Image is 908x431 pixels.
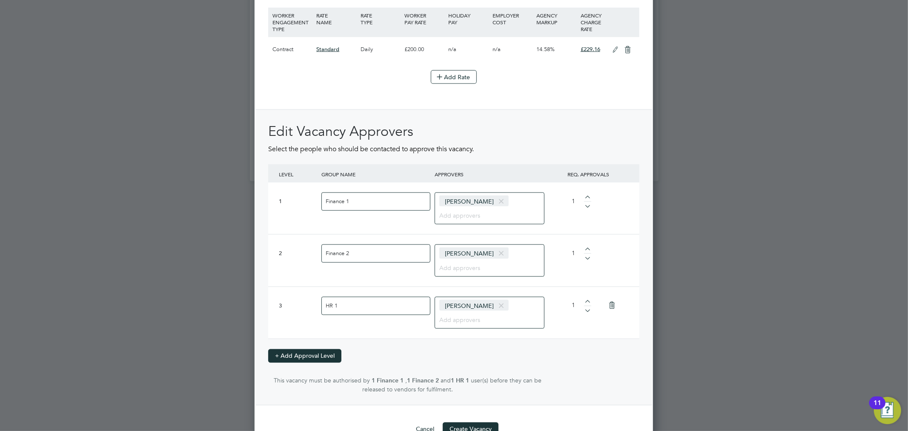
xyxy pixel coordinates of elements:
div: EMPLOYER COST [490,8,534,30]
strong: 1 Finance 1 [372,377,404,385]
div: LEVEL [277,164,319,184]
span: Standard [316,46,339,53]
h2: Edit Vacancy Approvers [268,123,639,141]
span: Select the people who should be contacted to approve this vacancy. [268,145,474,153]
div: 2 [279,250,317,257]
span: This vacancy must be authorised by [274,377,370,385]
span: 14.58% [536,46,555,53]
input: Add approvers [439,210,493,221]
span: n/a [493,46,501,53]
input: Add approvers [439,262,493,273]
div: RATE NAME [314,8,358,30]
span: [PERSON_NAME] [439,300,509,311]
strong: 1 Finance 2 [407,377,439,385]
div: 1 [279,198,317,205]
input: Add approvers [439,314,493,325]
div: WORKER ENGAGEMENT TYPE [270,8,314,37]
div: APPROVERS [433,164,546,184]
span: [PERSON_NAME] [439,195,509,207]
button: Open Resource Center, 11 new notifications [874,397,901,424]
div: GROUP NAME [319,164,433,184]
div: HOLIDAY PAY [447,8,490,30]
div: AGENCY MARKUP [534,8,578,30]
span: , [405,377,407,385]
span: n/a [449,46,457,53]
div: Daily [358,37,402,62]
div: 3 [279,302,317,310]
strong: 1 HR 1 [451,377,469,385]
button: + Add Approval Level [268,349,341,363]
div: £200.00 [402,37,446,62]
div: AGENCY CHARGE RATE [579,8,608,37]
span: [PERSON_NAME] [439,247,509,259]
button: Add Rate [431,70,477,84]
span: £229.16 [581,46,600,53]
div: RATE TYPE [358,8,402,30]
span: and [441,377,451,385]
div: 11 [874,403,881,414]
div: WORKER PAY RATE [402,8,446,30]
div: Contract [270,37,314,62]
div: REQ. APPROVALS [546,164,631,184]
